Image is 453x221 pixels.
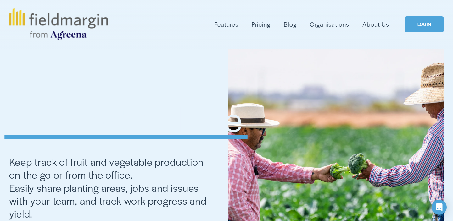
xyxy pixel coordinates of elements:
[252,19,271,30] a: Pricing
[9,154,209,220] span: Keep track of fruit and vegetable production on the go or from the office. Easily share planting ...
[284,19,297,30] a: Blog
[432,200,447,215] div: Open Intercom Messenger
[214,20,238,29] span: Features
[9,94,243,142] span: For Horticulture
[214,19,238,30] a: folder dropdown
[362,19,389,30] a: About Us
[405,16,444,32] a: LOGIN
[310,19,349,30] a: Organisations
[9,8,108,40] img: fieldmargin.com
